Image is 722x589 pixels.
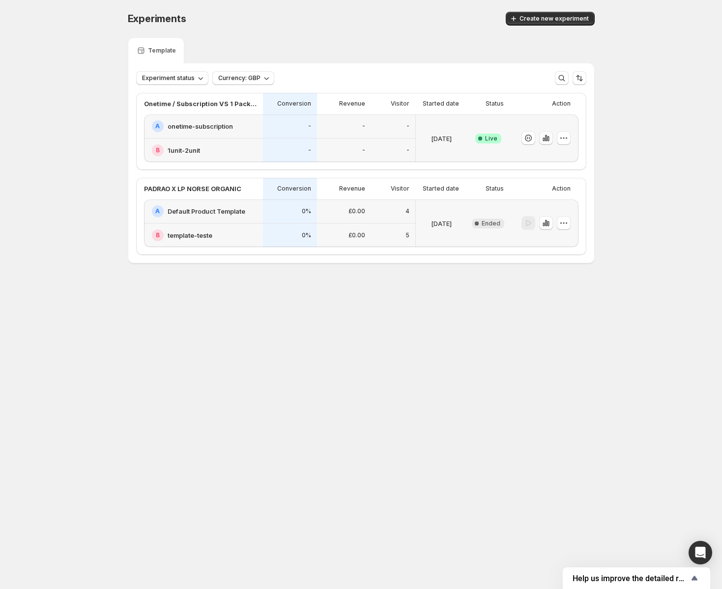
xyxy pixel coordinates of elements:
p: Conversion [277,100,311,108]
p: Visitor [391,100,409,108]
p: £0.00 [348,231,365,239]
p: £0.00 [348,207,365,215]
p: 5 [405,231,409,239]
p: [DATE] [431,219,452,228]
p: Revenue [339,100,365,108]
p: 0% [302,231,311,239]
span: Currency: GBP [218,74,260,82]
h2: B [156,231,160,239]
button: Experiment status [136,71,208,85]
p: Revenue [339,185,365,193]
button: Create new experiment [506,12,595,26]
h2: template-teste [168,230,212,240]
p: Conversion [277,185,311,193]
p: - [308,146,311,154]
p: Started date [423,185,459,193]
p: Action [552,100,571,108]
p: - [362,122,365,130]
p: [DATE] [431,134,452,143]
h2: A [155,207,160,215]
button: Currency: GBP [212,71,274,85]
h2: B [156,146,160,154]
p: - [308,122,311,130]
span: Help us improve the detailed report for A/B campaigns [573,574,689,583]
p: Onetime / Subscription VS 1 Pack / 2 Pack [144,99,257,109]
p: Status [486,100,504,108]
span: Ended [482,220,500,227]
span: Experiments [128,13,186,25]
button: Show survey - Help us improve the detailed report for A/B campaigns [573,572,700,584]
p: Visitor [391,185,409,193]
span: Experiment status [142,74,195,82]
span: Create new experiment [520,15,589,23]
p: - [406,122,409,130]
h2: A [155,122,160,130]
p: - [362,146,365,154]
p: - [406,146,409,154]
p: 0% [302,207,311,215]
button: Sort the results [573,71,586,85]
p: Started date [423,100,459,108]
h2: Default Product Template [168,206,245,216]
p: 4 [405,207,409,215]
h2: 1unit-2unit [168,145,200,155]
p: Action [552,185,571,193]
span: Live [485,135,497,142]
p: Template [148,47,176,55]
div: Open Intercom Messenger [689,541,712,564]
h2: onetime-subscription [168,121,233,131]
p: Status [486,185,504,193]
p: PADRAO X LP NORSE ORGANIC [144,184,241,194]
